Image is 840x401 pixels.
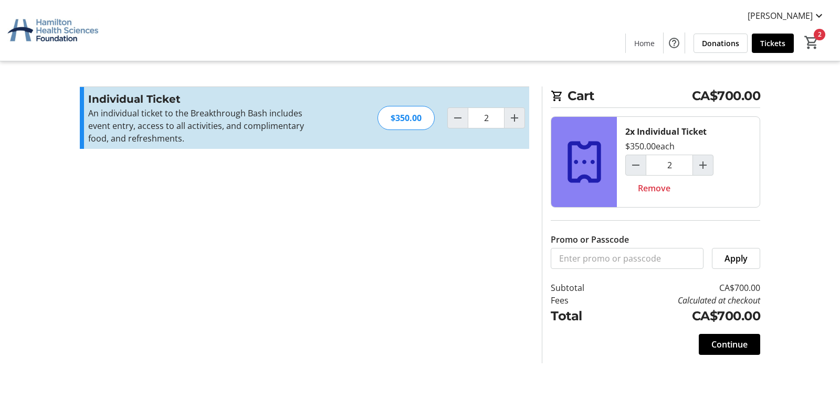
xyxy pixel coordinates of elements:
div: $350.00 [377,106,435,130]
td: CA$700.00 [612,307,760,326]
button: Apply [712,248,760,269]
input: Enter promo or passcode [551,248,703,269]
button: Increment by one [693,155,713,175]
td: CA$700.00 [612,281,760,294]
input: Individual Ticket Quantity [468,107,505,128]
span: Apply [724,252,748,265]
a: Donations [694,34,748,53]
button: Decrement by one [448,108,468,128]
button: Decrement by one [626,155,646,175]
td: Calculated at checkout [612,294,760,307]
td: Total [551,307,612,326]
span: Continue [711,338,748,351]
p: An individual ticket to the Breakthrough Bash includes event entry, access to all activities, and... [88,107,318,145]
input: Individual Ticket Quantity [646,155,693,176]
button: Increment by one [505,108,524,128]
button: Remove [625,178,683,199]
td: Fees [551,294,612,307]
div: 2x Individual Ticket [625,125,707,138]
span: Tickets [760,38,785,49]
span: Remove [638,182,670,194]
button: Cart [802,33,821,52]
button: Help [664,32,685,53]
img: Hamilton Health Sciences Foundation's Logo [6,4,100,57]
h3: Individual Ticket [88,91,318,107]
td: Subtotal [551,281,612,294]
span: CA$700.00 [692,86,761,105]
button: [PERSON_NAME] [739,7,834,24]
span: Donations [702,38,739,49]
div: $350.00 each [625,140,675,153]
a: Home [626,34,663,53]
a: Tickets [752,34,794,53]
span: Home [634,38,655,49]
label: Promo or Passcode [551,233,629,246]
h2: Cart [551,86,760,108]
span: [PERSON_NAME] [748,9,813,22]
button: Continue [699,334,760,355]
